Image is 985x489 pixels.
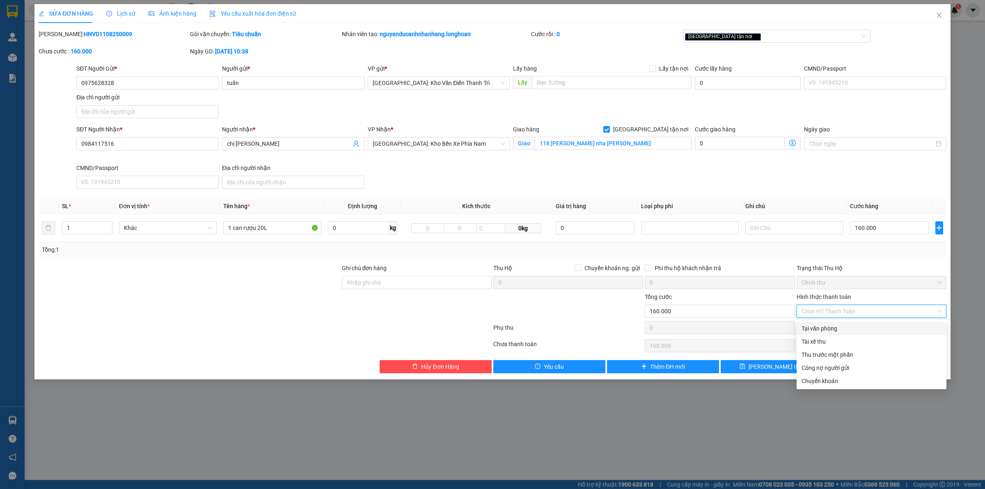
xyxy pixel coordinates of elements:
[76,105,219,118] input: Địa chỉ của người gửi
[215,48,248,55] b: [DATE] 10:38
[802,276,941,289] span: Chưa thu
[353,140,360,147] span: user-add
[106,10,135,17] span: Lịch sử
[222,176,364,189] input: Địa chỉ của người nhận
[802,363,941,372] div: Công nợ người gửi
[610,125,692,134] span: [GEOGRAPHIC_DATA] tận nơi
[119,203,150,209] span: Đơn vị tính
[532,76,692,89] input: Dọc đường
[76,64,219,73] div: SĐT Người Gửi
[492,340,644,354] div: Chưa thanh toán
[740,363,745,370] span: save
[209,10,296,17] span: Yêu cầu xuất hóa đơn điện tử
[190,30,340,39] div: Gói vận chuyển:
[809,139,934,148] input: Ngày giao
[936,225,943,231] span: plus
[62,203,69,209] span: SL
[797,294,851,300] label: Hình thức thanh toán
[105,223,110,228] span: up
[389,221,397,234] span: kg
[380,360,492,373] button: deleteHủy Đơn Hàng
[232,31,261,37] b: Tiêu chuẩn
[492,323,644,337] div: Phụ thu
[645,294,672,300] span: Tổng cước
[754,34,758,39] span: close
[342,276,492,289] input: Ghi chú đơn hàng
[802,377,941,386] div: Chuyển khoản
[368,126,391,133] span: VP Nhận
[535,137,692,150] input: Giao tận nơi
[71,48,92,55] b: 160.000
[531,30,681,39] div: Cước rồi :
[106,11,112,16] span: clock-circle
[342,30,530,39] div: Nhân viên tạo:
[222,64,364,73] div: Người gửi
[802,324,941,333] div: Tại văn phòng
[749,362,814,371] span: [PERSON_NAME] thay đổi
[39,10,93,17] span: SỬA ĐƠN HÀNG
[656,64,692,73] span: Lấy tận nơi
[105,229,110,234] span: down
[513,137,535,150] span: Giao
[222,163,364,172] div: Địa chỉ người nhận
[535,363,541,370] span: exclamation-circle
[797,361,946,374] div: Cước gửi hàng sẽ được ghi vào công nợ của người gửi
[742,198,846,214] th: Ghi chú
[373,77,505,89] span: Hà Nội: Kho Văn Điển Thanh Trì
[84,31,132,37] b: HNVD1108250009
[103,228,112,234] span: Decrease Value
[695,76,801,90] input: Cước lấy hàng
[348,203,377,209] span: Định lượng
[685,33,761,41] span: [GEOGRAPHIC_DATA] tận nơi
[368,64,510,73] div: VP gửi
[695,137,785,150] input: Cước giao hàng
[789,140,796,146] span: dollar-circle
[222,125,364,134] div: Người nhận
[581,264,643,273] span: Chuyển khoản ng. gửi
[745,221,843,234] input: Ghi Chú
[39,11,44,16] span: edit
[802,350,941,359] div: Thu trước một phần
[42,221,55,234] button: delete
[39,30,188,39] div: [PERSON_NAME]:
[209,11,216,17] img: icon
[421,362,459,371] span: Hủy Đơn Hàng
[850,203,878,209] span: Cước hàng
[513,126,539,133] span: Giao hàng
[190,47,340,56] div: Ngày GD:
[411,223,444,233] input: D
[513,76,532,89] span: Lấy
[797,264,946,273] div: Trạng thái Thu Hộ
[493,360,605,373] button: exclamation-circleYêu cầu
[804,126,830,133] label: Ngày giao
[342,265,387,271] label: Ghi chú đơn hàng
[223,203,250,209] span: Tên hàng
[556,203,586,209] span: Giá trị hàng
[936,12,942,18] span: close
[76,163,219,172] div: CMND/Passport
[802,337,941,346] div: Tài xế thu
[650,362,685,371] span: Thêm ĐH mới
[149,10,196,17] span: Ảnh kiện hàng
[695,126,735,133] label: Cước giao hàng
[493,265,512,271] span: Thu Hộ
[103,222,112,228] span: Increase Value
[651,264,724,273] span: Phí thu hộ khách nhận trả
[444,223,476,233] input: R
[373,138,505,150] span: Nha Trang: Kho Bến Xe Phía Nam
[544,362,564,371] span: Yêu cầu
[607,360,719,373] button: plusThêm ĐH mới
[804,64,946,73] div: CMND/Passport
[39,47,188,56] div: Chưa cước :
[928,4,951,27] button: Close
[412,363,418,370] span: delete
[802,305,941,317] span: Chọn HT Thanh Toán
[937,309,942,314] span: close-circle
[557,31,560,37] b: 0
[721,360,833,373] button: save[PERSON_NAME] thay đổi
[462,203,490,209] span: Kích thước
[149,11,154,16] span: picture
[380,31,471,37] b: nguyenducanhnhanhang.longhoan
[223,221,321,234] input: VD: Bàn, Ghế
[641,363,647,370] span: plus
